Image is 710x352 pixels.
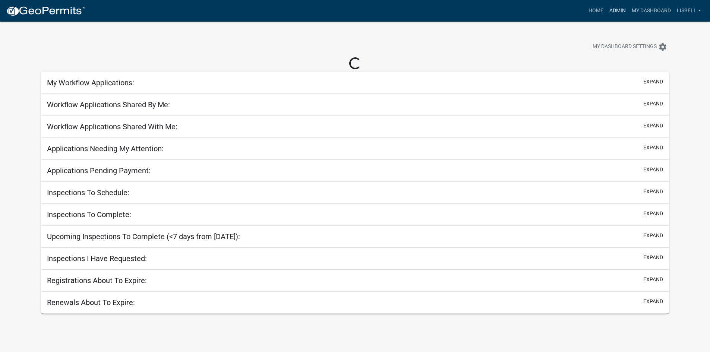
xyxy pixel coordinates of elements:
i: settings [658,42,667,51]
button: expand [643,276,663,283]
button: expand [643,166,663,174]
a: My Dashboard [629,4,674,18]
button: expand [643,188,663,196]
h5: Workflow Applications Shared With Me: [47,122,177,131]
a: Home [586,4,606,18]
button: My Dashboard Settingssettings [587,39,673,54]
h5: Renewals About To Expire: [47,298,135,307]
h5: Upcoming Inspections To Complete (<7 days from [DATE]): [47,232,240,241]
button: expand [643,122,663,130]
button: expand [643,254,663,261]
h5: Inspections To Complete: [47,210,131,219]
h5: My Workflow Applications: [47,78,134,87]
button: expand [643,78,663,86]
a: lisbell [674,4,704,18]
h5: Inspections I Have Requested: [47,254,147,263]
button: expand [643,100,663,108]
button: expand [643,298,663,305]
h5: Applications Needing My Attention: [47,144,164,153]
h5: Workflow Applications Shared By Me: [47,100,170,109]
h5: Inspections To Schedule: [47,188,129,197]
button: expand [643,210,663,218]
h5: Registrations About To Expire: [47,276,147,285]
button: expand [643,232,663,240]
button: expand [643,144,663,152]
a: Admin [606,4,629,18]
span: My Dashboard Settings [593,42,657,51]
h5: Applications Pending Payment: [47,166,151,175]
